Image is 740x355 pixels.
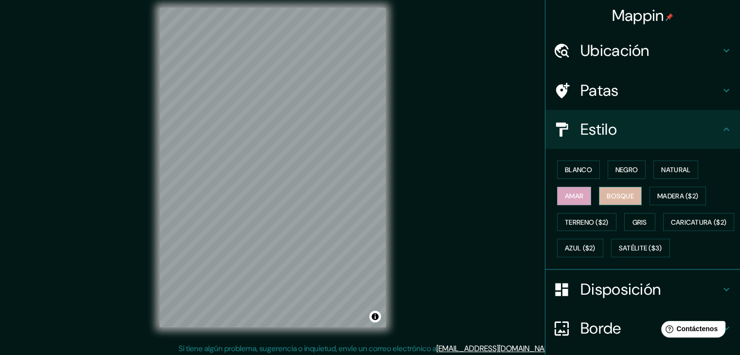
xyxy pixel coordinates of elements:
button: Bosque [599,187,642,205]
font: Satélite ($3) [619,244,662,253]
div: Ubicación [545,31,740,70]
font: Azul ($2) [565,244,596,253]
font: Natural [661,165,690,174]
font: Ubicación [580,40,650,61]
font: Terreno ($2) [565,218,609,227]
button: Caricatura ($2) [663,213,735,231]
font: Gris [632,218,647,227]
button: Natural [653,160,698,179]
font: Caricatura ($2) [671,218,727,227]
button: Gris [624,213,655,231]
div: Estilo [545,110,740,149]
iframe: Lanzador de widgets de ayuda [653,317,729,344]
font: Disposición [580,279,661,300]
button: Azul ($2) [557,239,603,257]
a: [EMAIL_ADDRESS][DOMAIN_NAME] [436,343,557,354]
img: pin-icon.png [666,13,673,21]
div: Patas [545,71,740,110]
font: Estilo [580,119,617,140]
font: Borde [580,318,621,338]
button: Terreno ($2) [557,213,616,231]
canvas: Mapa [160,8,386,327]
font: Si tiene algún problema, sugerencia o inquietud, envíe un correo electrónico a [179,343,436,354]
button: Madera ($2) [650,187,706,205]
font: Amar [565,192,583,200]
font: Madera ($2) [657,192,698,200]
button: Activar o desactivar atribución [369,311,381,322]
font: Bosque [607,192,634,200]
font: Patas [580,80,619,101]
font: Blanco [565,165,592,174]
button: Satélite ($3) [611,239,670,257]
button: Negro [608,160,646,179]
button: Blanco [557,160,600,179]
div: Borde [545,309,740,348]
button: Amar [557,187,591,205]
font: Negro [615,165,638,174]
div: Disposición [545,270,740,309]
font: Mappin [612,5,664,26]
